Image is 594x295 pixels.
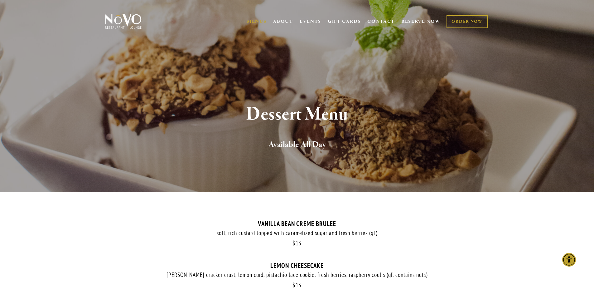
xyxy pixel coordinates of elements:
[292,281,296,289] span: $
[562,253,576,267] div: Accessibility Menu
[367,16,395,27] a: CONTACT
[328,16,361,27] a: GIFT CARDS
[447,15,487,28] a: ORDER NOW
[104,229,490,237] div: soft, rich custard topped with caramelized sugar and fresh berries (gf)
[300,18,321,25] a: EVENTS
[292,239,296,247] span: $
[104,240,490,247] div: 13
[401,16,441,27] a: RESERVE NOW
[104,220,490,228] div: VANILLA BEAN CREME BRULEE
[115,138,479,151] h2: Available All Day
[104,282,490,289] div: 13
[104,262,490,269] div: LEMON CHEESECAKE
[115,104,479,125] h1: Dessert Menu
[104,271,490,279] div: [PERSON_NAME] cracker crust, lemon curd, pistachio lace cookie, fresh berries, raspberry coulis (...
[273,18,293,25] a: ABOUT
[104,14,143,29] img: Novo Restaurant &amp; Lounge
[247,18,267,25] a: MENUS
